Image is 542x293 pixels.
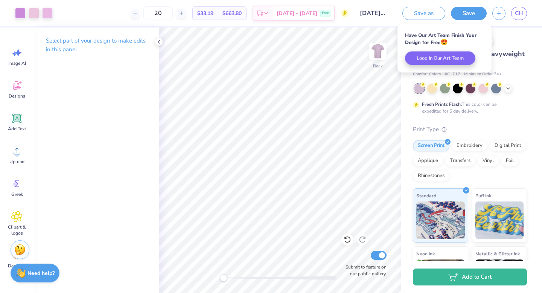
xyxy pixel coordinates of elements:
[445,155,475,166] div: Transfers
[478,155,499,166] div: Vinyl
[501,155,519,166] div: Foil
[475,250,520,258] span: Metallic & Glitter Ink
[143,6,173,20] input: – –
[440,38,448,46] span: 😍
[515,9,523,18] span: CH
[405,32,484,46] div: Have Our Art Team Finish Your Design for Free
[452,140,487,151] div: Embroidery
[511,7,527,20] a: CH
[416,250,435,258] span: Neon Ink
[5,224,29,236] span: Clipart & logos
[490,140,526,151] div: Digital Print
[413,140,449,151] div: Screen Print
[8,126,26,132] span: Add Text
[341,264,387,277] label: Submit to feature on our public gallery.
[277,9,317,17] span: [DATE] - [DATE]
[9,159,24,165] span: Upload
[222,9,242,17] span: $663.80
[11,191,23,197] span: Greek
[220,274,227,282] div: Accessibility label
[422,101,515,114] div: This color can be expedited for 5 day delivery.
[416,201,465,239] img: Standard
[9,93,25,99] span: Designs
[416,192,436,200] span: Standard
[373,63,383,69] div: Back
[413,125,527,134] div: Print Type
[197,9,213,17] span: $33.19
[475,201,524,239] img: Puff Ink
[413,155,443,166] div: Applique
[422,101,462,107] strong: Fresh Prints Flash:
[405,52,475,65] button: Loop In Our Art Team
[354,6,391,21] input: Untitled Design
[46,37,147,54] p: Select part of your design to make edits in this panel
[413,269,527,285] button: Add to Cart
[451,7,487,20] button: Save
[27,270,55,277] strong: Need help?
[322,11,329,16] span: Free
[413,170,449,182] div: Rhinestones
[402,7,445,20] button: Save as
[8,263,26,269] span: Decorate
[8,60,26,66] span: Image AI
[370,44,385,59] img: Back
[475,192,491,200] span: Puff Ink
